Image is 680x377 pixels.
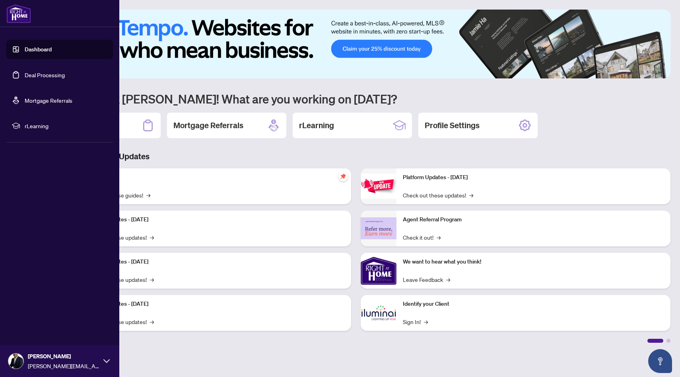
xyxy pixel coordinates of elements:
button: 4 [647,70,650,74]
span: → [469,191,473,199]
h2: Mortgage Referrals [173,120,243,131]
span: → [150,233,154,242]
img: logo [6,4,31,23]
h2: Profile Settings [425,120,480,131]
p: Platform Updates - [DATE] [84,215,345,224]
a: Deal Processing [25,71,65,78]
a: Leave Feedback→ [403,275,450,284]
a: Check it out!→ [403,233,441,242]
p: Platform Updates - [DATE] [84,258,345,266]
h1: Welcome back [PERSON_NAME]! What are you working on [DATE]? [41,91,670,106]
button: 1 [618,70,631,74]
button: 2 [634,70,637,74]
span: → [424,317,428,326]
p: Platform Updates - [DATE] [403,173,664,182]
span: pushpin [338,172,348,181]
p: We want to hear what you think! [403,258,664,266]
img: Identify your Client [361,295,396,331]
a: Dashboard [25,46,52,53]
p: Agent Referral Program [403,215,664,224]
span: → [437,233,441,242]
span: rLearning [25,121,107,130]
span: → [150,317,154,326]
button: 6 [659,70,663,74]
p: Self-Help [84,173,345,182]
img: Slide 0 [41,10,670,78]
h3: Brokerage & Industry Updates [41,151,670,162]
a: Check out these updates!→ [403,191,473,199]
img: We want to hear what you think! [361,253,396,289]
span: → [146,191,150,199]
img: Platform Updates - June 23, 2025 [361,174,396,199]
span: [PERSON_NAME] [28,352,99,361]
h2: rLearning [299,120,334,131]
button: 5 [653,70,656,74]
span: → [446,275,450,284]
button: Open asap [648,349,672,373]
button: 3 [640,70,643,74]
span: → [150,275,154,284]
p: Platform Updates - [DATE] [84,300,345,309]
a: Mortgage Referrals [25,97,72,104]
a: Sign In!→ [403,317,428,326]
img: Profile Icon [8,354,23,369]
span: [PERSON_NAME][EMAIL_ADDRESS][DOMAIN_NAME] [28,361,99,370]
p: Identify your Client [403,300,664,309]
img: Agent Referral Program [361,217,396,239]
